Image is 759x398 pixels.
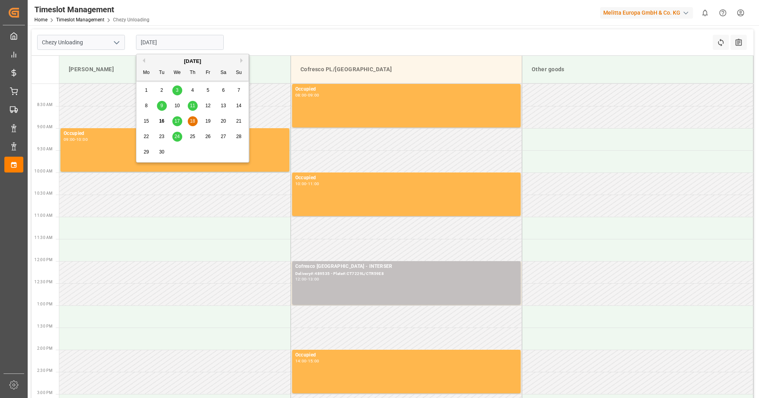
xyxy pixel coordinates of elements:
[172,116,182,126] div: Choose Wednesday, September 17th, 2025
[297,62,515,77] div: Cofresco PL/[GEOGRAPHIC_DATA]
[159,118,164,124] span: 16
[306,277,308,281] div: -
[529,62,747,77] div: Other goods
[295,263,517,271] div: Cofresco [GEOGRAPHIC_DATA] - INTERSER
[174,103,179,108] span: 10
[205,134,210,139] span: 26
[34,258,53,262] span: 12:00 PM
[160,103,163,108] span: 9
[34,191,53,195] span: 10:30 AM
[190,103,195,108] span: 11
[295,351,517,359] div: Occupied
[66,62,284,77] div: [PERSON_NAME]
[37,324,53,328] span: 1:30 PM
[306,93,308,97] div: -
[306,182,308,186] div: -
[295,93,307,97] div: 08:00
[205,103,210,108] span: 12
[203,116,213,126] div: Choose Friday, September 19th, 2025
[34,169,53,173] span: 10:00 AM
[234,68,244,78] div: Su
[145,103,148,108] span: 8
[203,101,213,111] div: Choose Friday, September 12th, 2025
[295,174,517,182] div: Occupied
[219,116,228,126] div: Choose Saturday, September 20th, 2025
[234,116,244,126] div: Choose Sunday, September 21st, 2025
[172,132,182,142] div: Choose Wednesday, September 24th, 2025
[219,85,228,95] div: Choose Saturday, September 6th, 2025
[75,138,76,141] div: -
[34,213,53,218] span: 11:00 AM
[160,87,163,93] span: 2
[37,302,53,306] span: 1:00 PM
[159,149,164,155] span: 30
[37,102,53,107] span: 8:30 AM
[157,101,167,111] div: Choose Tuesday, September 9th, 2025
[240,58,245,63] button: Next Month
[308,93,319,97] div: 09:00
[172,68,182,78] div: We
[306,359,308,363] div: -
[203,68,213,78] div: Fr
[142,132,151,142] div: Choose Monday, September 22nd, 2025
[191,87,194,93] span: 4
[219,101,228,111] div: Choose Saturday, September 13th, 2025
[219,68,228,78] div: Sa
[295,277,307,281] div: 12:00
[203,85,213,95] div: Choose Friday, September 5th, 2025
[221,134,226,139] span: 27
[157,85,167,95] div: Choose Tuesday, September 2nd, 2025
[174,118,179,124] span: 17
[142,101,151,111] div: Choose Monday, September 8th, 2025
[64,130,286,138] div: Occupied
[145,87,148,93] span: 1
[203,132,213,142] div: Choose Friday, September 26th, 2025
[110,36,122,49] button: open menu
[600,5,696,20] button: Melitta Europa GmbH & Co. KG
[222,87,225,93] span: 6
[157,132,167,142] div: Choose Tuesday, September 23rd, 2025
[714,4,732,22] button: Help Center
[295,85,517,93] div: Occupied
[142,147,151,157] div: Choose Monday, September 29th, 2025
[234,101,244,111] div: Choose Sunday, September 14th, 2025
[142,85,151,95] div: Choose Monday, September 1st, 2025
[174,134,179,139] span: 24
[236,103,241,108] span: 14
[142,116,151,126] div: Choose Monday, September 15th, 2025
[221,118,226,124] span: 20
[140,58,145,63] button: Previous Month
[207,87,210,93] span: 5
[139,83,247,160] div: month 2025-09
[221,103,226,108] span: 13
[37,125,53,129] span: 9:00 AM
[295,271,517,277] div: Delivery#:489535 - Plate#:CT7229L/CTR59E8
[188,132,198,142] div: Choose Thursday, September 25th, 2025
[236,118,241,124] span: 21
[190,134,195,139] span: 25
[188,85,198,95] div: Choose Thursday, September 4th, 2025
[37,147,53,151] span: 9:30 AM
[190,118,195,124] span: 18
[157,147,167,157] div: Choose Tuesday, September 30th, 2025
[188,101,198,111] div: Choose Thursday, September 11th, 2025
[157,116,167,126] div: Choose Tuesday, September 16th, 2025
[143,118,149,124] span: 15
[308,277,319,281] div: 13:00
[295,182,307,186] div: 10:00
[234,132,244,142] div: Choose Sunday, September 28th, 2025
[308,359,319,363] div: 15:00
[308,182,319,186] div: 11:00
[176,87,179,93] span: 3
[136,57,249,65] div: [DATE]
[172,85,182,95] div: Choose Wednesday, September 3rd, 2025
[219,132,228,142] div: Choose Saturday, September 27th, 2025
[34,17,47,23] a: Home
[172,101,182,111] div: Choose Wednesday, September 10th, 2025
[56,17,104,23] a: Timeslot Management
[37,390,53,395] span: 3:00 PM
[188,116,198,126] div: Choose Thursday, September 18th, 2025
[234,85,244,95] div: Choose Sunday, September 7th, 2025
[37,346,53,351] span: 2:00 PM
[157,68,167,78] div: Tu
